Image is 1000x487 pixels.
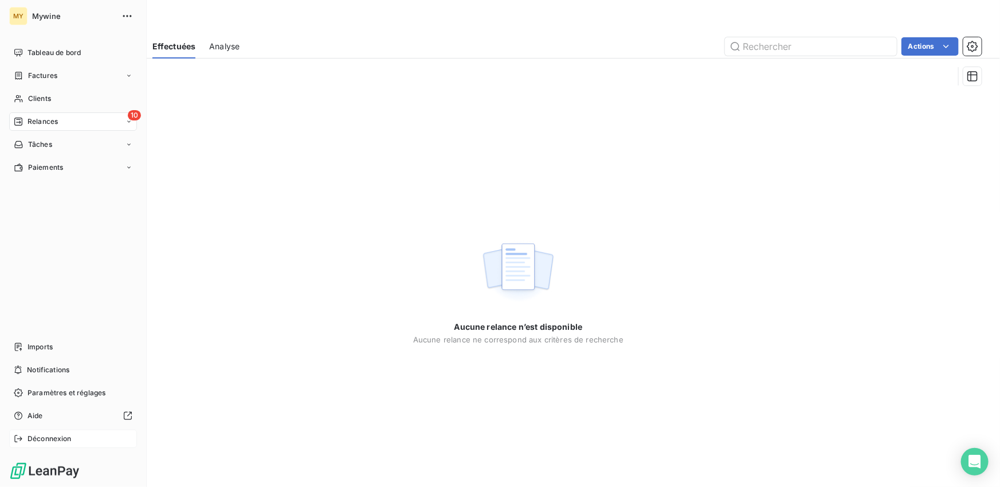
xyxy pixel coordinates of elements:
span: Factures [28,71,57,81]
span: Clients [28,93,51,104]
span: 10 [128,110,141,120]
span: Aucune relance n’est disponible [454,321,583,333]
div: Open Intercom Messenger [961,448,989,476]
a: Paiements [9,158,137,177]
a: Paramètres et réglages [9,384,137,402]
span: Tableau de bord [28,48,81,58]
a: Aide [9,407,137,425]
img: Logo LeanPay [9,462,80,480]
span: Paramètres et réglages [28,388,105,398]
a: Imports [9,338,137,356]
a: Clients [9,89,137,108]
span: Notifications [27,365,69,375]
img: empty state [481,237,555,308]
span: Aucune relance ne correspond aux critères de recherche [413,335,623,344]
a: Factures [9,67,137,85]
span: Déconnexion [28,434,72,444]
span: Effectuées [152,41,196,52]
span: Aide [28,411,43,421]
span: Paiements [28,162,63,173]
span: Relances [28,116,58,127]
span: Mywine [32,11,115,21]
span: Analyse [209,41,240,52]
button: Actions [901,37,959,56]
span: Tâches [28,139,52,150]
a: Tâches [9,135,137,154]
span: Imports [28,342,53,352]
input: Rechercher [725,37,897,56]
a: 10Relances [9,112,137,131]
a: Tableau de bord [9,44,137,62]
div: MY [9,7,28,25]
